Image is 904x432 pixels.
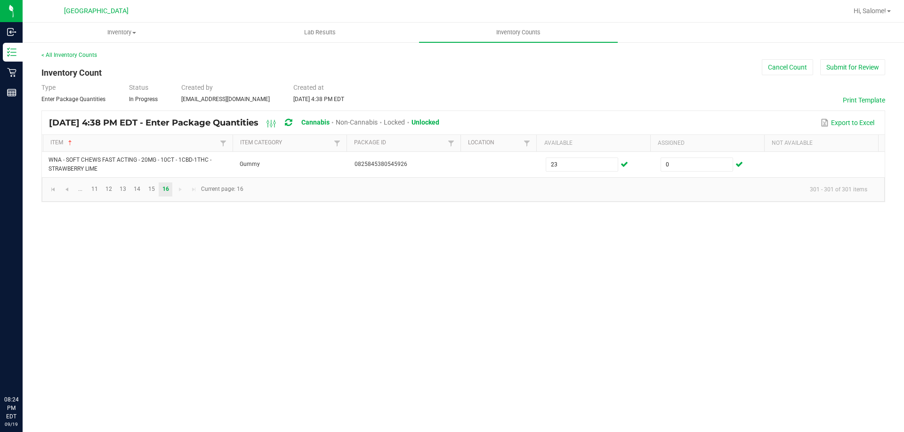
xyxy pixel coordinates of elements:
a: Inventory [23,23,221,42]
a: Item CategorySortable [240,139,331,147]
a: Page 14 [130,182,144,196]
a: Page 16 [159,182,172,196]
span: Enter Package Quantities [41,96,105,102]
kendo-pager: Current page: 16 [42,177,885,201]
button: Print Template [843,95,885,105]
span: WNA - SOFT CHEWS FAST ACTING - 20MG - 10CT - 1CBD-1THC - STRAWBERRY LIME [48,157,211,172]
a: Go to the previous page [60,182,73,196]
a: Filter [521,137,533,149]
button: Cancel Count [762,59,813,75]
a: ItemSortable [50,139,218,147]
kendo-pager-info: 301 - 301 of 301 items [249,181,875,197]
inline-svg: Inventory [7,47,16,57]
span: 0825845380545926 [355,161,407,167]
span: Locked [384,118,405,126]
span: Non-Cannabis [336,118,378,126]
span: Status [129,84,148,91]
span: Go to the first page [49,186,57,193]
a: Page 11 [88,182,101,196]
span: Cannabis [301,118,330,126]
a: Page 15 [145,182,158,196]
a: Page 13 [116,182,130,196]
th: Assigned [650,135,764,152]
span: Inventory Counts [484,28,553,37]
span: Created by [181,84,213,91]
th: Available [536,135,650,152]
a: Lab Results [221,23,419,42]
span: Sortable [66,139,74,147]
a: Page 12 [102,182,116,196]
a: LocationSortable [468,139,521,147]
span: [EMAIL_ADDRESS][DOMAIN_NAME] [181,96,270,102]
span: Hi, Salome! [854,7,886,15]
a: Inventory Counts [419,23,617,42]
p: 09/19 [4,421,18,428]
span: [DATE] 4:38 PM EDT [293,96,344,102]
button: Export to Excel [818,115,877,131]
span: In Progress [129,96,158,102]
span: Unlocked [412,118,439,126]
button: Submit for Review [820,59,885,75]
span: Go to the previous page [63,186,71,193]
inline-svg: Retail [7,68,16,77]
a: Go to the first page [46,182,60,196]
inline-svg: Inbound [7,27,16,37]
th: Not Available [764,135,878,152]
a: Filter [445,137,457,149]
span: Inventory Count [41,68,102,78]
p: 08:24 PM EDT [4,395,18,421]
span: Type [41,84,56,91]
iframe: Resource center [9,357,38,385]
inline-svg: Reports [7,88,16,97]
a: < All Inventory Counts [41,52,97,58]
a: Filter [331,137,343,149]
span: Created at [293,84,324,91]
span: Inventory [23,28,220,37]
span: Lab Results [291,28,348,37]
a: Package IdSortable [354,139,445,147]
span: [GEOGRAPHIC_DATA] [64,7,129,15]
a: Filter [218,137,229,149]
div: [DATE] 4:38 PM EDT - Enter Package Quantities [49,114,446,132]
iframe: Resource center unread badge [28,355,39,367]
span: Gummy [240,161,260,167]
a: Page 10 [73,182,87,196]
